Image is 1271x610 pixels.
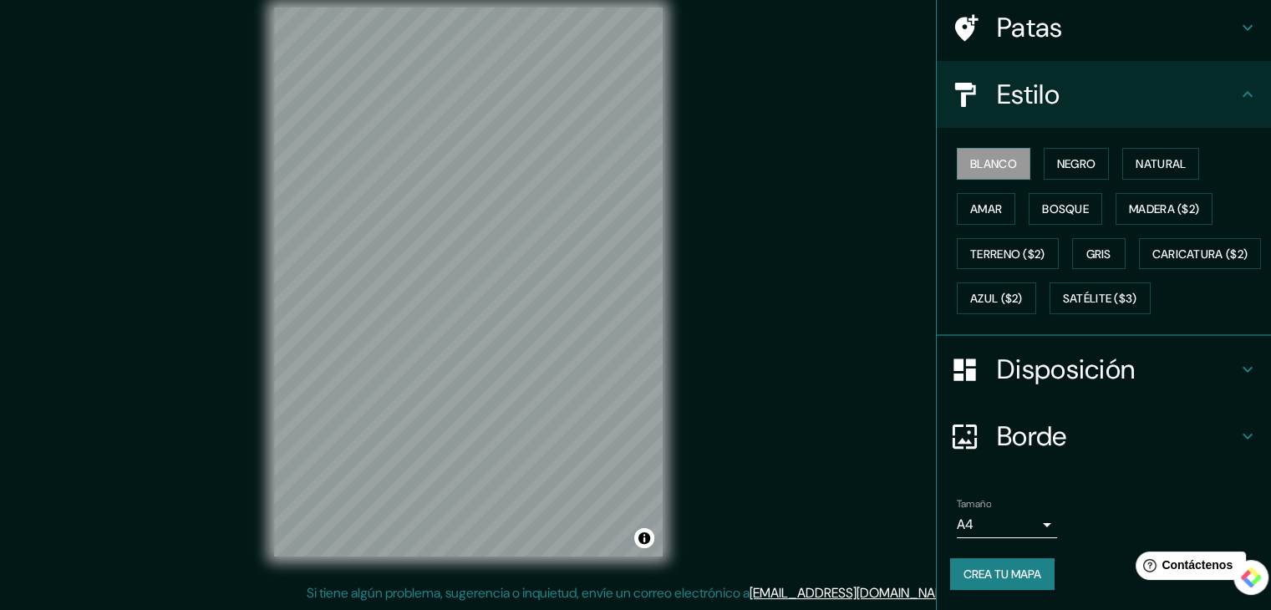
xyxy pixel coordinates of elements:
[1136,156,1186,171] font: Natural
[937,61,1271,128] div: Estilo
[1139,238,1262,270] button: Caricatura ($2)
[1116,193,1213,225] button: Madera ($2)
[634,528,654,548] button: Activar o desactivar atribución
[997,10,1063,45] font: Patas
[1122,545,1253,592] iframe: Lanzador de widgets de ayuda
[1152,247,1248,262] font: Caricatura ($2)
[997,352,1135,387] font: Disposición
[957,497,991,511] font: Tamaño
[957,511,1057,538] div: A4
[957,282,1036,314] button: Azul ($2)
[997,77,1060,112] font: Estilo
[937,336,1271,403] div: Disposición
[957,516,974,533] font: A4
[307,584,750,602] font: Si tiene algún problema, sugerencia o inquietud, envíe un correo electrónico a
[970,247,1045,262] font: Terreno ($2)
[1063,292,1137,307] font: Satélite ($3)
[957,238,1059,270] button: Terreno ($2)
[1050,282,1151,314] button: Satélite ($3)
[997,419,1067,454] font: Borde
[750,584,956,602] a: [EMAIL_ADDRESS][DOMAIN_NAME]
[1029,193,1102,225] button: Bosque
[957,193,1015,225] button: Amar
[963,567,1041,582] font: Crea tu mapa
[1086,247,1111,262] font: Gris
[1044,148,1110,180] button: Negro
[1072,238,1126,270] button: Gris
[1129,201,1199,216] font: Madera ($2)
[957,148,1030,180] button: Blanco
[970,156,1017,171] font: Blanco
[937,403,1271,470] div: Borde
[950,558,1055,590] button: Crea tu mapa
[1122,148,1199,180] button: Natural
[274,8,663,557] canvas: Mapa
[970,292,1023,307] font: Azul ($2)
[1057,156,1096,171] font: Negro
[970,201,1002,216] font: Amar
[1042,201,1089,216] font: Bosque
